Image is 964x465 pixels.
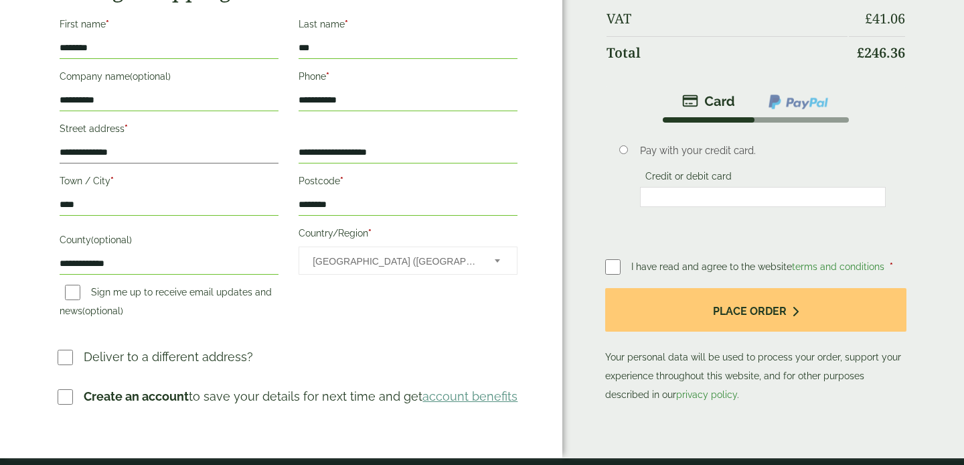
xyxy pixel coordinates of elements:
p: to save your details for next time and get [84,387,517,405]
abbr: required [340,176,343,186]
abbr: required [368,228,372,239]
p: Deliver to a different address? [84,348,253,366]
span: Country/Region [299,247,517,275]
a: privacy policy [676,389,737,400]
label: Country/Region [299,224,517,247]
bdi: 41.06 [865,9,905,27]
label: Postcode [299,172,517,194]
abbr: required [326,71,329,82]
abbr: required [110,176,114,186]
th: VAT [607,3,848,35]
label: Phone [299,67,517,90]
button: Place order [605,288,906,332]
abbr: required [125,123,128,134]
input: Sign me up to receive email updates and news(optional) [65,285,80,300]
span: (optional) [130,71,171,82]
span: (optional) [91,235,132,245]
label: Company name [60,67,278,90]
span: (optional) [82,306,123,316]
label: Sign me up to receive email updates and news [60,287,272,320]
a: account benefits [422,389,517,403]
abbr: required [106,19,109,29]
abbr: required [890,261,893,272]
label: First name [60,15,278,38]
th: Total [607,36,848,69]
label: Street address [60,119,278,142]
span: United Kingdom (UK) [313,247,477,275]
label: County [60,230,278,253]
bdi: 246.36 [857,44,905,62]
label: Town / City [60,172,278,194]
img: stripe.png [682,93,735,109]
span: £ [865,9,872,27]
abbr: required [345,19,348,29]
span: £ [857,44,864,62]
p: Your personal data will be used to process your order, support your experience throughout this we... [605,288,906,404]
label: Last name [299,15,517,38]
strong: Create an account [84,389,189,403]
label: Credit or debit card [640,171,737,186]
img: ppcp-gateway.png [767,93,829,111]
p: Pay with your credit card. [640,143,886,158]
span: I have read and agree to the website [631,261,887,272]
a: terms and conditions [792,261,884,272]
iframe: Secure card payment input frame [644,191,882,203]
